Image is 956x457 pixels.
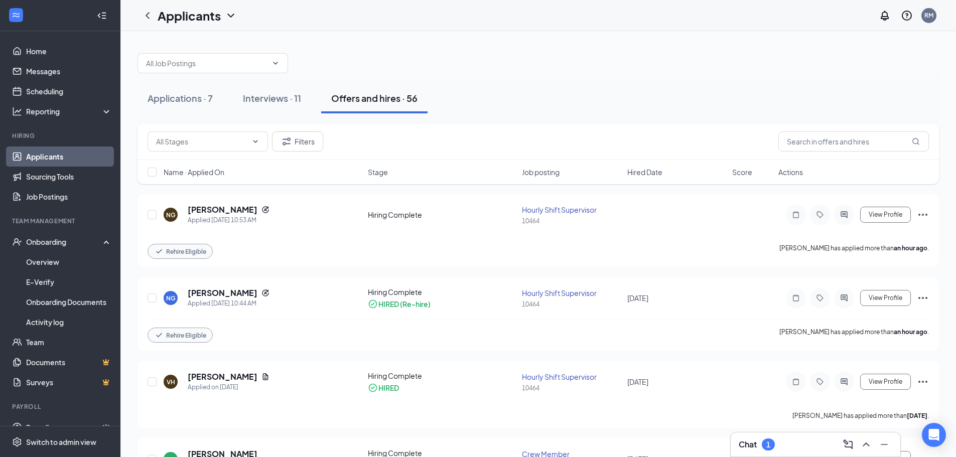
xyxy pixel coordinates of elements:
[739,439,757,450] h3: Chat
[368,210,516,220] div: Hiring Complete
[627,293,648,302] span: [DATE]
[878,438,890,450] svg: Minimize
[156,136,247,147] input: All Stages
[876,436,892,452] button: Minimize
[26,332,112,352] a: Team
[838,211,850,219] svg: ActiveChat
[166,294,176,302] div: NG
[779,328,929,343] p: [PERSON_NAME] has applied more than .
[281,135,293,147] svg: Filter
[792,411,929,420] p: [PERSON_NAME] has applied more than .
[368,287,516,297] div: Hiring Complete
[522,300,621,309] div: 10464
[26,81,112,101] a: Scheduling
[26,146,112,167] a: Applicants
[26,106,112,116] div: Reporting
[188,371,257,382] h5: [PERSON_NAME]
[917,376,929,388] svg: Ellipses
[188,287,257,298] h5: [PERSON_NAME]
[378,299,431,309] div: HIRED (Re-hire)
[838,378,850,386] svg: ActiveChat
[842,438,854,450] svg: ComposeMessage
[225,10,237,22] svg: ChevronDown
[154,330,164,340] svg: Checkmark
[261,289,269,297] svg: Reapply
[879,10,891,22] svg: Notifications
[522,372,621,382] div: Hourly Shift Supervisor
[779,244,929,259] p: [PERSON_NAME] has applied more than .
[860,207,911,223] button: View Profile
[790,211,802,219] svg: Note
[814,211,826,219] svg: Tag
[12,131,110,140] div: Hiring
[522,384,621,392] div: 10464
[148,92,213,104] div: Applications · 7
[522,167,560,177] span: Job posting
[26,417,112,437] a: PayrollCrown
[166,247,206,256] span: Rehire Eligible
[12,437,22,447] svg: Settings
[26,61,112,81] a: Messages
[894,244,927,252] b: an hour ago
[164,167,224,177] span: Name · Applied On
[166,211,176,219] div: NG
[166,331,206,340] span: Rehire Eligible
[840,436,856,452] button: ComposeMessage
[894,328,927,336] b: an hour ago
[158,7,221,24] h1: Applicants
[378,383,399,393] div: HIRED
[331,92,418,104] div: Offers and hires · 56
[522,288,621,298] div: Hourly Shift Supervisor
[12,217,110,225] div: Team Management
[790,294,802,302] svg: Note
[188,215,269,225] div: Applied [DATE] 10:53 AM
[790,378,802,386] svg: Note
[368,371,516,381] div: Hiring Complete
[243,92,301,104] div: Interviews · 11
[167,378,175,386] div: VH
[97,11,107,21] svg: Collapse
[627,377,648,386] span: [DATE]
[188,298,269,309] div: Applied [DATE] 10:44 AM
[251,137,259,145] svg: ChevronDown
[869,294,902,301] span: View Profile
[26,372,112,392] a: SurveysCrown
[26,352,112,372] a: DocumentsCrown
[26,167,112,187] a: Sourcing Tools
[26,312,112,332] a: Activity log
[146,58,267,69] input: All Job Postings
[26,252,112,272] a: Overview
[912,137,920,145] svg: MagnifyingGlass
[368,167,388,177] span: Stage
[26,237,103,247] div: Onboarding
[778,131,929,151] input: Search in offers and hires
[12,106,22,116] svg: Analysis
[924,11,933,20] div: RM
[522,217,621,225] div: 10464
[860,290,911,306] button: View Profile
[11,10,21,20] svg: WorkstreamLogo
[12,237,22,247] svg: UserCheck
[188,204,257,215] h5: [PERSON_NAME]
[860,374,911,390] button: View Profile
[901,10,913,22] svg: QuestionInfo
[917,209,929,221] svg: Ellipses
[869,211,902,218] span: View Profile
[261,373,269,381] svg: Document
[922,423,946,447] div: Open Intercom Messenger
[917,292,929,304] svg: Ellipses
[26,272,112,292] a: E-Verify
[860,438,872,450] svg: ChevronUp
[154,246,164,256] svg: Checkmark
[869,378,902,385] span: View Profile
[272,131,323,151] button: Filter Filters
[907,412,927,419] b: [DATE]
[26,187,112,207] a: Job Postings
[271,59,280,67] svg: ChevronDown
[814,294,826,302] svg: Tag
[838,294,850,302] svg: ActiveChat
[142,10,154,22] svg: ChevronLeft
[814,378,826,386] svg: Tag
[26,292,112,312] a: Onboarding Documents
